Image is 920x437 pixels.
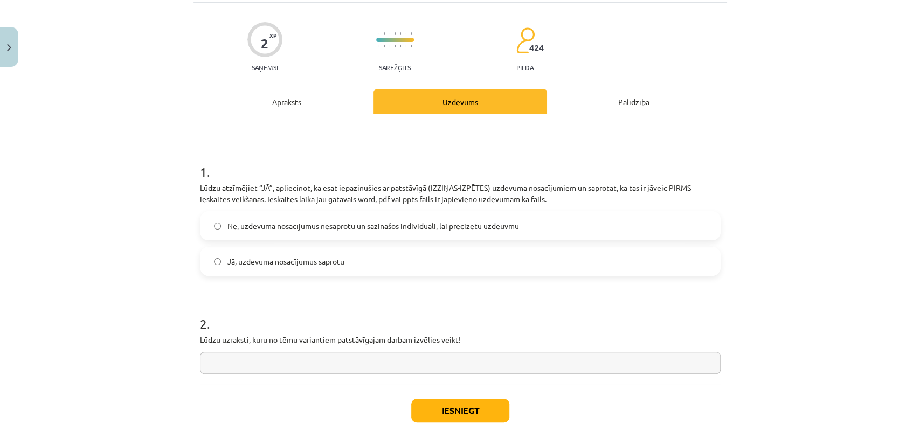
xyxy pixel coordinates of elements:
button: Iesniegt [411,399,509,422]
img: students-c634bb4e5e11cddfef0936a35e636f08e4e9abd3cc4e673bd6f9a4125e45ecb1.svg [516,27,535,54]
h1: 2 . [200,297,721,331]
input: Nē, uzdevuma nosacījumus nesaprotu un sazināšos individuāli, lai precizētu uzdeuvmu [214,223,221,230]
img: icon-short-line-57e1e144782c952c97e751825c79c345078a6d821885a25fce030b3d8c18986b.svg [400,45,401,47]
img: icon-short-line-57e1e144782c952c97e751825c79c345078a6d821885a25fce030b3d8c18986b.svg [405,32,406,35]
span: 424 [529,43,544,53]
img: icon-short-line-57e1e144782c952c97e751825c79c345078a6d821885a25fce030b3d8c18986b.svg [411,32,412,35]
img: icon-short-line-57e1e144782c952c97e751825c79c345078a6d821885a25fce030b3d8c18986b.svg [400,32,401,35]
img: icon-short-line-57e1e144782c952c97e751825c79c345078a6d821885a25fce030b3d8c18986b.svg [384,45,385,47]
img: icon-short-line-57e1e144782c952c97e751825c79c345078a6d821885a25fce030b3d8c18986b.svg [378,32,379,35]
img: icon-short-line-57e1e144782c952c97e751825c79c345078a6d821885a25fce030b3d8c18986b.svg [405,45,406,47]
img: icon-short-line-57e1e144782c952c97e751825c79c345078a6d821885a25fce030b3d8c18986b.svg [395,45,396,47]
input: Jā, uzdevuma nosacījumus saprotu [214,258,221,265]
img: icon-short-line-57e1e144782c952c97e751825c79c345078a6d821885a25fce030b3d8c18986b.svg [411,45,412,47]
p: Lūdzu atzīmējiet “JĀ”, apliecinot, ka esat iepazinušies ar patstāvīgā (IZZIŅAS-IZPĒTES) uzdevuma ... [200,182,721,205]
div: Palīdzība [547,89,721,114]
img: icon-short-line-57e1e144782c952c97e751825c79c345078a6d821885a25fce030b3d8c18986b.svg [389,45,390,47]
span: Jā, uzdevuma nosacījumus saprotu [227,256,344,267]
p: Saņemsi [247,64,282,71]
p: Lūdzu uzraksti, kuru no tēmu variantiem patstāvīgajam darbam izvēlies veikt! [200,334,721,345]
div: Apraksts [200,89,373,114]
img: icon-close-lesson-0947bae3869378f0d4975bcd49f059093ad1ed9edebbc8119c70593378902aed.svg [7,44,11,51]
img: icon-short-line-57e1e144782c952c97e751825c79c345078a6d821885a25fce030b3d8c18986b.svg [389,32,390,35]
img: icon-short-line-57e1e144782c952c97e751825c79c345078a6d821885a25fce030b3d8c18986b.svg [384,32,385,35]
h1: 1 . [200,145,721,179]
div: 2 [261,36,268,51]
p: Sarežģīts [379,64,411,71]
p: pilda [516,64,534,71]
span: Nē, uzdevuma nosacījumus nesaprotu un sazināšos individuāli, lai precizētu uzdeuvmu [227,220,519,232]
img: icon-short-line-57e1e144782c952c97e751825c79c345078a6d821885a25fce030b3d8c18986b.svg [378,45,379,47]
span: XP [269,32,276,38]
div: Uzdevums [373,89,547,114]
img: icon-short-line-57e1e144782c952c97e751825c79c345078a6d821885a25fce030b3d8c18986b.svg [395,32,396,35]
